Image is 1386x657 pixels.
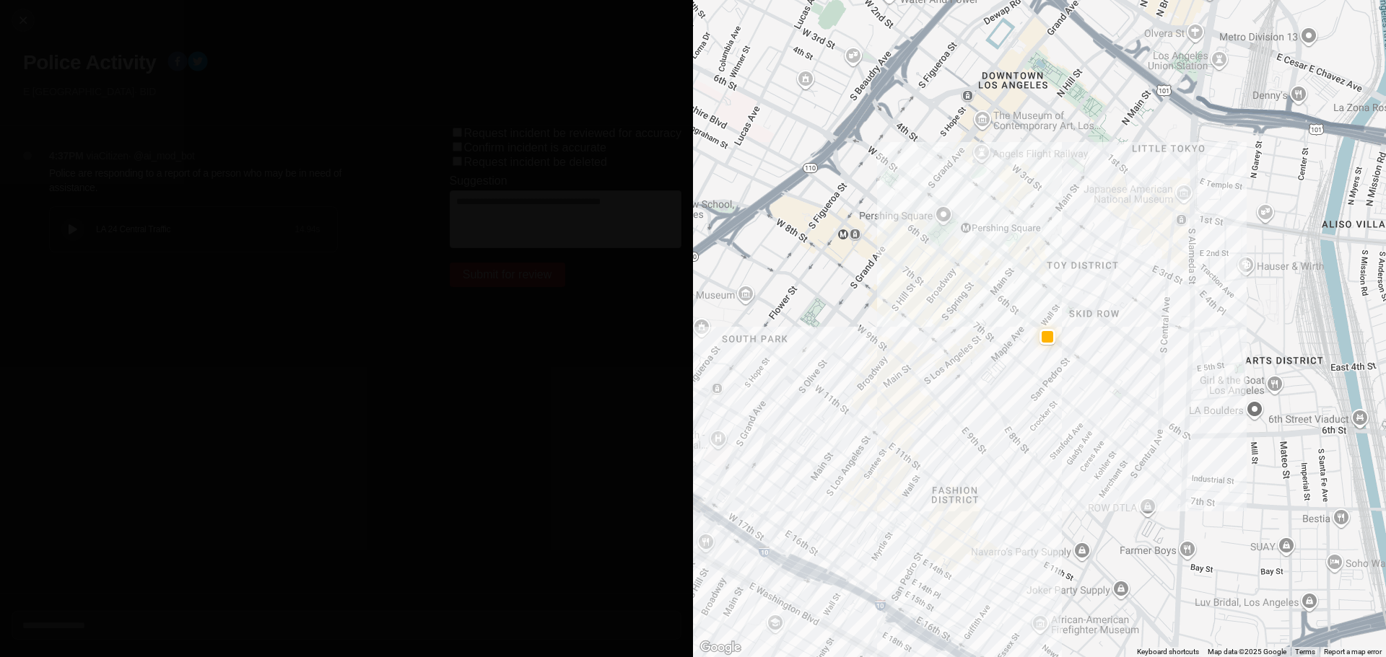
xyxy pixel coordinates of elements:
[697,638,744,657] img: Google
[464,127,682,139] label: Request incident be reviewed for accuracy
[167,51,188,74] button: facebook
[23,84,681,99] p: E [GEOGRAPHIC_DATA] · BID
[188,51,208,74] button: twitter
[697,638,744,657] a: Open this area in Google Maps (opens a new window)
[1137,647,1199,657] button: Keyboard shortcuts
[23,50,156,76] h1: Police Activity
[295,224,320,235] div: 14.94 s
[12,9,35,32] button: cancel
[87,149,195,163] p: via Citizen · @ ai_mod_bot
[96,224,295,235] div: LA 24 Central Traffic
[464,141,606,154] label: Confirm incident is accurate
[1324,648,1382,656] a: Report a map error
[16,13,30,27] img: cancel
[1295,648,1315,656] a: Terms (opens in new tab)
[464,156,607,168] label: Request incident be deleted
[49,149,84,163] p: 4:37PM
[450,175,507,188] label: Suggestion
[450,263,565,287] button: Submit for review
[1208,648,1286,656] span: Map data ©2025 Google
[49,166,392,195] p: Police are responding to a report of a person who may be in need of assistance.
